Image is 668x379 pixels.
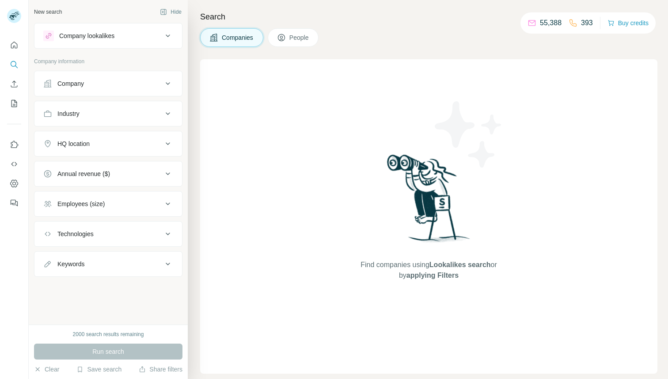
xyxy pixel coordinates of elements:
[57,79,84,88] div: Company
[57,260,84,268] div: Keywords
[406,272,459,279] span: applying Filters
[57,169,110,178] div: Annual revenue ($)
[7,176,21,191] button: Dashboard
[358,260,499,281] span: Find companies using or by
[34,365,59,374] button: Clear
[57,199,105,208] div: Employees (size)
[139,365,182,374] button: Share filters
[7,96,21,111] button: My lists
[7,37,21,53] button: Quick start
[34,25,182,46] button: Company lookalikes
[581,18,593,28] p: 393
[34,193,182,214] button: Employees (size)
[34,73,182,94] button: Company
[57,139,90,148] div: HQ location
[59,31,114,40] div: Company lookalikes
[76,365,121,374] button: Save search
[34,103,182,124] button: Industry
[429,95,509,174] img: Surfe Illustration - Stars
[222,33,254,42] span: Companies
[34,57,182,65] p: Company information
[7,156,21,172] button: Use Surfe API
[34,253,182,275] button: Keywords
[7,137,21,153] button: Use Surfe on LinkedIn
[429,261,491,268] span: Lookalikes search
[7,76,21,92] button: Enrich CSV
[7,57,21,73] button: Search
[289,33,310,42] span: People
[57,109,80,118] div: Industry
[34,163,182,184] button: Annual revenue ($)
[383,152,475,251] img: Surfe Illustration - Woman searching with binoculars
[34,223,182,245] button: Technologies
[7,195,21,211] button: Feedback
[540,18,562,28] p: 55,388
[73,330,144,338] div: 2000 search results remaining
[200,11,657,23] h4: Search
[607,17,649,29] button: Buy credits
[34,8,62,16] div: New search
[34,133,182,154] button: HQ location
[154,5,188,19] button: Hide
[57,230,94,238] div: Technologies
